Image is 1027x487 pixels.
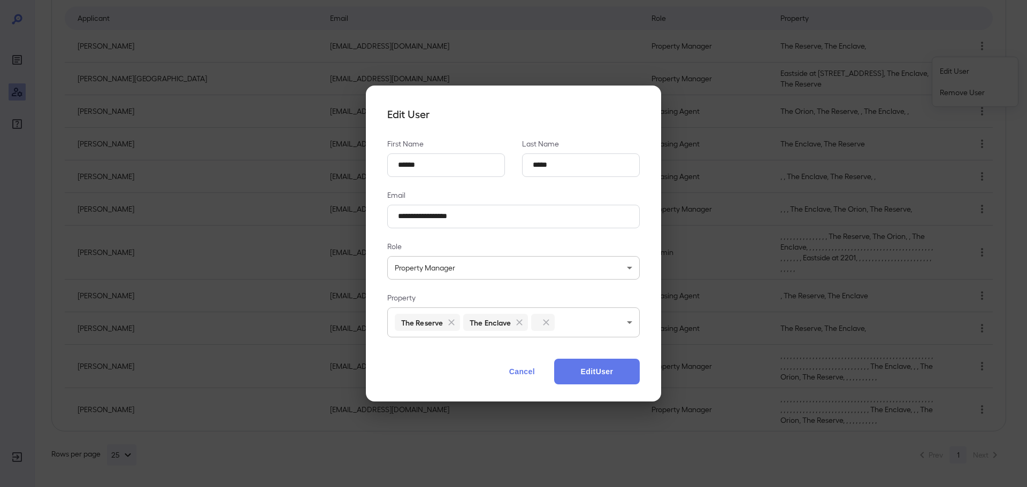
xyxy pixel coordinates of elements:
[499,359,546,384] button: Cancel
[387,107,640,121] h4: Edit User
[470,317,511,328] h6: The Enclave
[401,317,443,328] h6: The Reserve
[387,241,640,252] p: Role
[387,256,640,280] div: Property Manager
[387,292,640,303] p: Property
[554,359,640,384] button: EditUser
[522,138,640,149] p: Last Name
[387,190,640,200] p: Email
[387,138,505,149] p: First Name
